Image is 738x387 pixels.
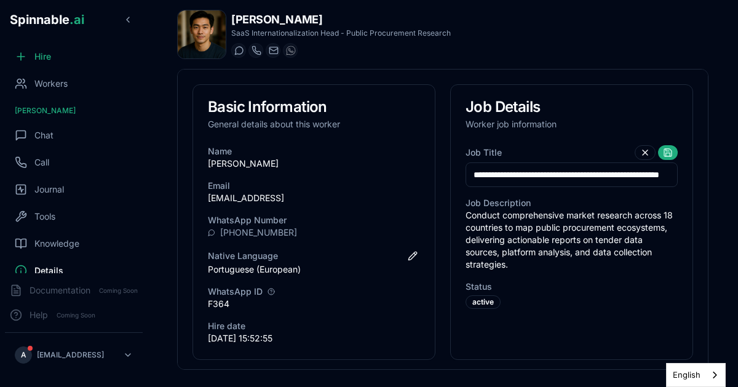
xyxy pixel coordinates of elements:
span: Coming Soon [95,285,141,297]
h3: Email [208,180,420,192]
p: [PERSON_NAME] [208,158,420,170]
span: Knowledge [34,237,79,250]
h3: Job Details [466,100,678,114]
div: [PERSON_NAME] [5,101,143,121]
button: WhatsApp [283,43,298,58]
span: Chat [34,129,54,142]
h3: Status [466,281,678,293]
a: [PHONE_NUMBER] [220,226,297,239]
h3: Job Title [466,146,502,159]
h3: WhatsApp Number [208,214,420,226]
span: Spinnable [10,12,84,27]
h3: Job Description [466,197,678,209]
span: A [21,350,26,360]
p: [EMAIL_ADDRESS] [37,350,104,360]
span: Workers [34,78,68,90]
span: Hire [34,50,51,63]
button: Start a chat with Oscar Ismail [231,43,246,58]
aside: Language selected: English [666,363,726,387]
span: Call [34,156,49,169]
p: F364 [208,298,420,310]
h3: Basic Information [208,100,420,114]
img: WhatsApp [286,46,296,55]
a: English [667,364,725,386]
h1: [PERSON_NAME] [231,11,451,28]
img: Oscar Ismail [178,10,226,58]
p: SaaS Internationalization Head - Public Procurement Research [231,28,451,38]
span: Details [34,265,63,277]
span: Documentation [30,284,90,297]
button: Send email to oscar.ismail@getspinnable.ai [266,43,280,58]
p: [DATE] 15:52:55 [208,332,420,345]
div: Language [666,363,726,387]
h3: Name [208,145,420,158]
h3: WhatsApp ID [208,285,263,298]
h3: Native Language [208,250,278,262]
button: Start a call with Oscar Ismail [248,43,263,58]
button: A[EMAIL_ADDRESS] [10,343,138,367]
span: Coming Soon [53,309,99,321]
p: [EMAIL_ADDRESS] [208,192,420,204]
p: Worker job information [466,118,678,130]
div: active [466,295,501,309]
span: Help [30,309,48,321]
h3: Hire date [208,320,420,332]
p: Conduct comprehensive market research across 18 countries to map public procurement ecosystems, d... [466,209,678,271]
p: General details about this worker [208,118,420,130]
span: Journal [34,183,64,196]
p: Portuguese (European) [208,263,420,276]
span: .ai [69,12,84,27]
span: Tools [34,210,55,223]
